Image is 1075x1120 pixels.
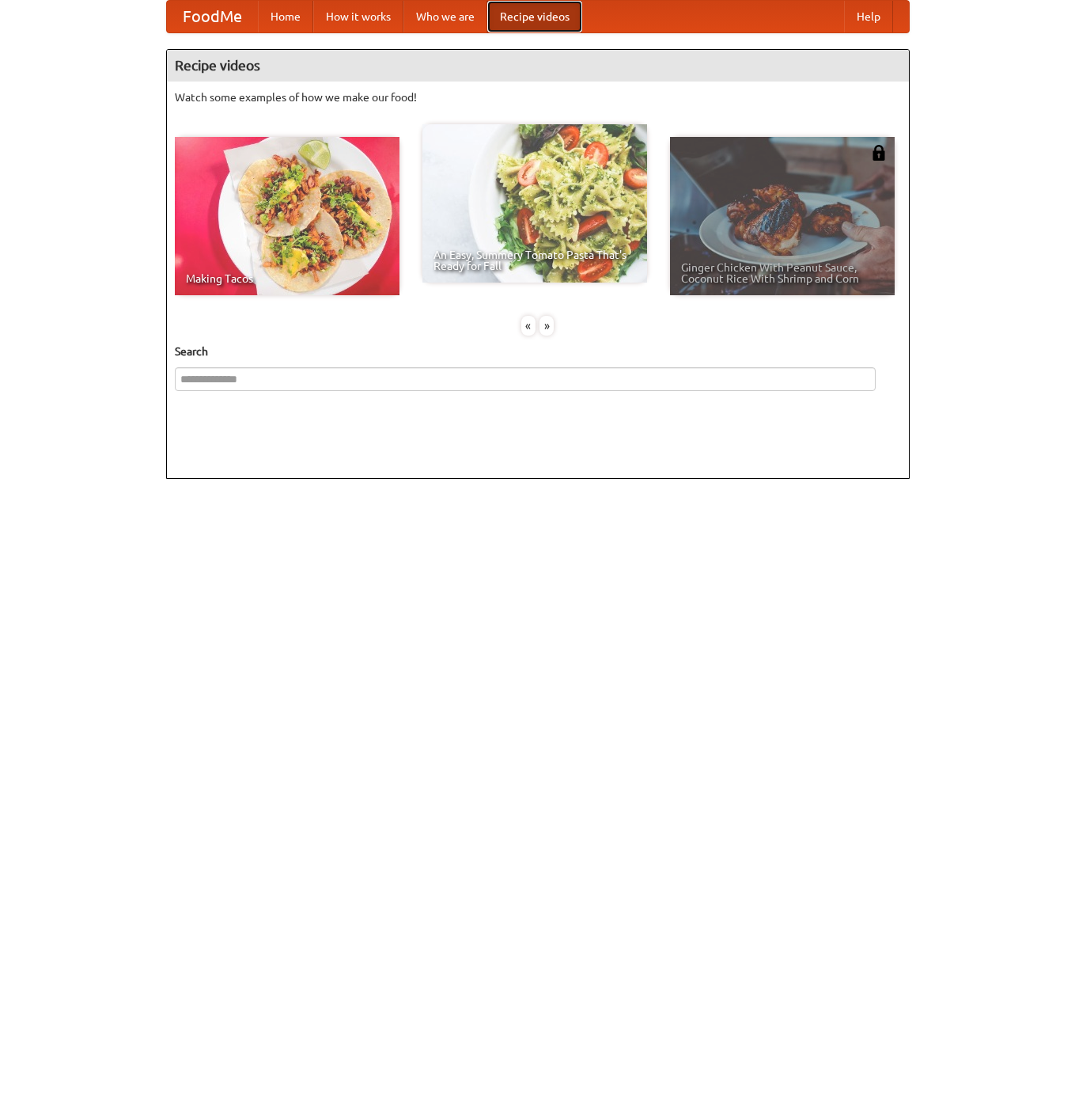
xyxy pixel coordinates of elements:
p: Watch some examples of how we make our food! [175,89,901,105]
span: An Easy, Summery Tomato Pasta That's Ready for Fall [433,249,636,271]
span: Making Tacos [186,273,388,284]
h5: Search [175,344,901,359]
a: An Easy, Summery Tomato Pasta That's Ready for Fall [422,124,647,283]
a: Who we are [403,1,487,32]
div: » [539,316,554,336]
h4: Recipe videos [167,50,909,82]
a: Making Tacos [175,137,399,295]
a: How it works [313,1,403,32]
a: Help [844,1,893,32]
a: Home [258,1,313,32]
img: 483408.png [871,145,887,161]
a: FoodMe [167,1,258,32]
a: Recipe videos [487,1,582,32]
div: « [521,316,536,336]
